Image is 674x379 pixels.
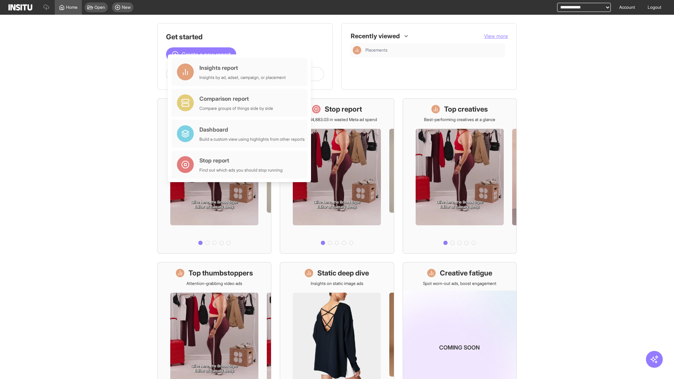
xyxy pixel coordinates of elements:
p: Attention-grabbing video ads [186,281,242,286]
span: New [122,5,131,10]
div: Insights [353,46,361,54]
span: Open [94,5,105,10]
button: View more [484,33,508,40]
div: Build a custom view using highlights from other reports [199,137,305,142]
img: Logo [8,4,32,11]
h1: Get started [166,32,324,42]
a: What's live nowSee all active ads instantly [157,98,271,254]
div: Stop report [199,156,283,165]
div: Dashboard [199,125,305,134]
h1: Static deep dive [317,268,369,278]
button: Create a new report [166,47,236,61]
p: Best-performing creatives at a glance [424,117,495,122]
h1: Top creatives [444,104,488,114]
div: Compare groups of things side by side [199,106,273,111]
p: Save £34,883.03 in wasted Meta ad spend [297,117,377,122]
h1: Stop report [325,104,362,114]
a: Stop reportSave £34,883.03 in wasted Meta ad spend [280,98,394,254]
div: Comparison report [199,94,273,103]
span: Home [66,5,78,10]
span: View more [484,33,508,39]
h1: Top thumbstoppers [189,268,253,278]
div: Find out which ads you should stop running [199,167,283,173]
span: Placements [365,47,388,53]
a: Top creativesBest-performing creatives at a glance [403,98,517,254]
span: Placements [365,47,502,53]
p: Insights on static image ads [311,281,363,286]
div: Insights by ad, adset, campaign, or placement [199,75,286,80]
span: Create a new report [181,50,231,59]
div: Insights report [199,64,286,72]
